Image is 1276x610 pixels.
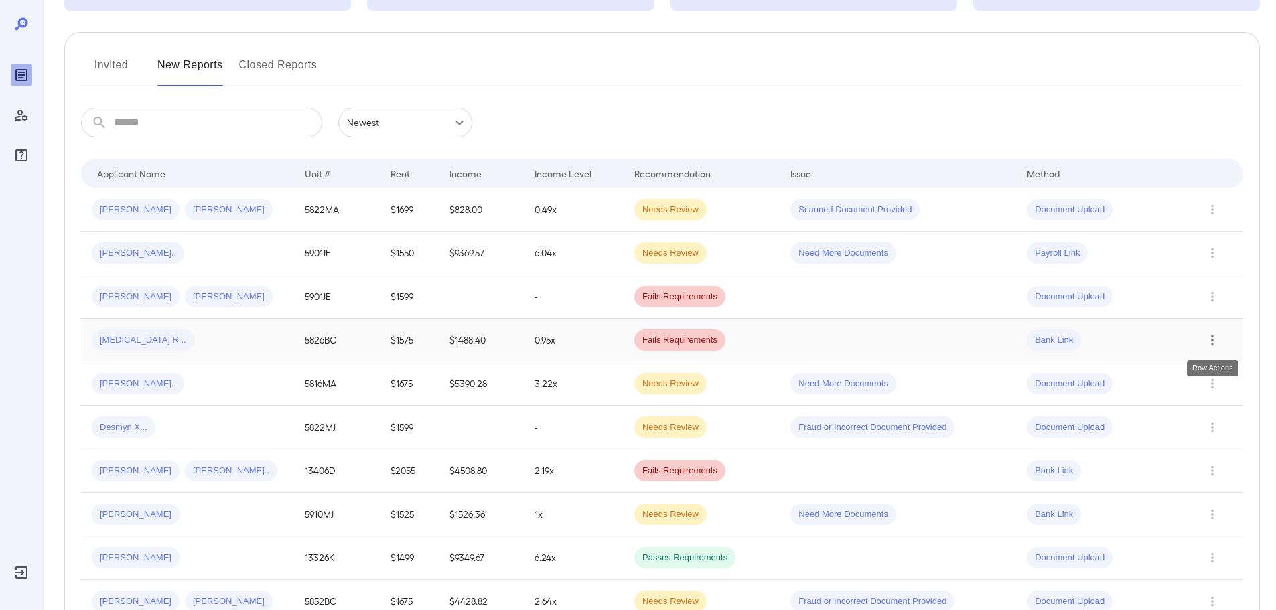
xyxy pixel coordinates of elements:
span: Bank Link [1027,465,1081,477]
span: [PERSON_NAME].. [92,247,184,260]
td: 5816MA [294,362,379,406]
td: 2.19x [524,449,624,493]
div: Log Out [11,562,32,583]
td: 5910MJ [294,493,379,536]
span: Document Upload [1027,552,1113,564]
td: $4508.80 [439,449,524,493]
span: [PERSON_NAME] [92,291,180,303]
div: Issue [790,165,812,181]
span: Fails Requirements [634,291,725,303]
span: [PERSON_NAME].. [185,465,277,477]
span: [PERSON_NAME] [185,204,273,216]
span: Fraud or Incorrect Document Provided [790,421,954,434]
div: Rent [391,165,412,181]
td: - [524,275,624,319]
div: Unit # [305,165,330,181]
span: Passes Requirements [634,552,735,564]
td: $9349.67 [439,536,524,580]
div: Recommendation [634,165,711,181]
button: Row Actions [1202,199,1223,220]
td: $828.00 [439,188,524,232]
span: Desmyn X... [92,421,155,434]
td: 0.49x [524,188,624,232]
div: Newest [338,108,472,137]
button: Row Actions [1202,416,1223,438]
span: Scanned Document Provided [790,204,920,216]
span: Need More Documents [790,378,896,390]
button: New Reports [157,54,223,86]
div: Manage Users [11,104,32,126]
span: Needs Review [634,247,707,260]
td: $1675 [380,362,439,406]
span: [MEDICAL_DATA] R... [92,334,194,347]
span: Fails Requirements [634,334,725,347]
td: $1525 [380,493,439,536]
td: 5826BC [294,319,379,362]
td: 5822MJ [294,406,379,449]
span: Document Upload [1027,378,1113,390]
td: $2055 [380,449,439,493]
button: Row Actions [1202,504,1223,525]
td: $1526.36 [439,493,524,536]
span: Fails Requirements [634,465,725,477]
span: Document Upload [1027,595,1113,608]
span: [PERSON_NAME] [92,465,180,477]
td: $1488.40 [439,319,524,362]
div: Applicant Name [97,165,165,181]
span: [PERSON_NAME] [185,291,273,303]
td: 6.04x [524,232,624,275]
span: Needs Review [634,204,707,216]
div: Reports [11,64,32,86]
span: Document Upload [1027,291,1113,303]
span: [PERSON_NAME] [185,595,273,608]
div: Income [449,165,482,181]
td: 5822MA [294,188,379,232]
span: [PERSON_NAME].. [92,378,184,390]
span: [PERSON_NAME] [92,595,180,608]
td: 1x [524,493,624,536]
td: $1575 [380,319,439,362]
td: $1550 [380,232,439,275]
span: Document Upload [1027,204,1113,216]
span: Needs Review [634,508,707,521]
td: $1599 [380,275,439,319]
span: Needs Review [634,421,707,434]
td: $9369.57 [439,232,524,275]
button: Row Actions [1202,286,1223,307]
td: $1699 [380,188,439,232]
button: Row Actions [1202,460,1223,481]
td: 6.24x [524,536,624,580]
td: 5901JE [294,232,379,275]
div: FAQ [11,145,32,166]
button: Closed Reports [239,54,317,86]
span: [PERSON_NAME] [92,552,180,564]
td: 13326K [294,536,379,580]
button: Row Actions [1202,547,1223,568]
td: $5390.28 [439,362,524,406]
div: Income Level [535,165,591,181]
td: 5901JE [294,275,379,319]
button: Invited [81,54,141,86]
span: Bank Link [1027,334,1081,347]
td: $1599 [380,406,439,449]
span: Need More Documents [790,247,896,260]
span: Document Upload [1027,421,1113,434]
button: Row Actions [1202,329,1223,351]
span: Fraud or Incorrect Document Provided [790,595,954,608]
button: Row Actions [1202,373,1223,394]
span: Needs Review [634,595,707,608]
span: Bank Link [1027,508,1081,521]
span: [PERSON_NAME] [92,204,180,216]
td: 13406D [294,449,379,493]
div: Method [1027,165,1060,181]
td: 0.95x [524,319,624,362]
span: Payroll Link [1027,247,1088,260]
span: Need More Documents [790,508,896,521]
span: Needs Review [634,378,707,390]
td: $1499 [380,536,439,580]
td: 3.22x [524,362,624,406]
button: Row Actions [1202,242,1223,264]
span: [PERSON_NAME] [92,508,180,521]
td: - [524,406,624,449]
